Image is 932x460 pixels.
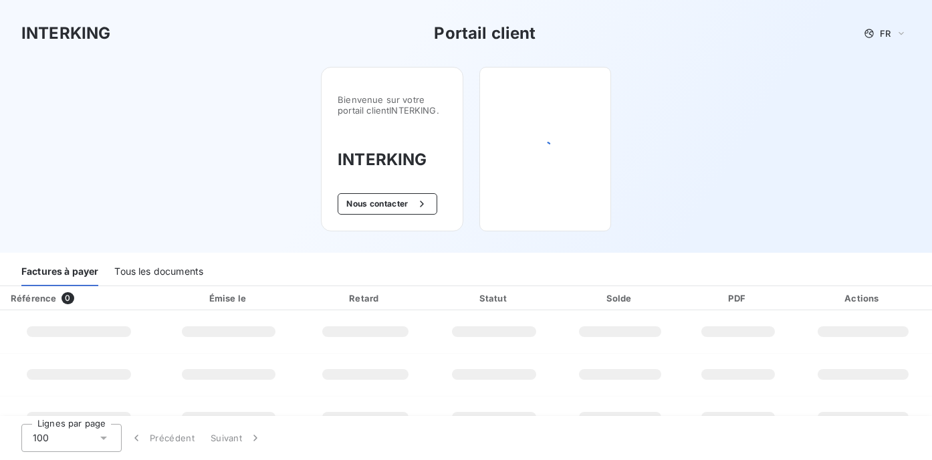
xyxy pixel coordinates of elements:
span: Bienvenue sur votre portail client INTERKING . [338,94,447,116]
h3: INTERKING [21,21,110,45]
div: Solde [561,292,680,305]
div: Tous les documents [114,258,203,286]
span: FR [880,28,891,39]
div: Factures à payer [21,258,98,286]
h3: INTERKING [338,148,447,172]
button: Nous contacter [338,193,437,215]
span: 100 [33,431,49,445]
div: Actions [797,292,929,305]
div: PDF [685,292,792,305]
button: Précédent [122,424,203,452]
span: 0 [62,292,74,304]
div: Statut [433,292,556,305]
button: Suivant [203,424,270,452]
div: Émise le [160,292,298,305]
div: Référence [11,293,56,304]
div: Retard [303,292,428,305]
h3: Portail client [434,21,536,45]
